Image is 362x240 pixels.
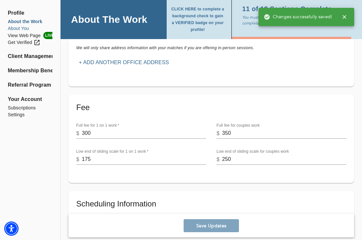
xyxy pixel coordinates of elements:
[76,57,172,68] button: + Add another office address
[76,102,346,113] h5: Fee
[76,123,119,127] label: Full fee for 1 on 1 work
[8,18,52,25] a: About the Work
[242,6,340,12] span: 11 of 12 Sections Complete
[216,149,289,153] label: Low end of sliding scale for couples work
[242,4,342,14] button: 11 of 12 Sections Complete
[216,156,219,163] p: $
[171,6,225,33] span: CLICK HERE to complete a background check to gain a VERIFIED badge on your profile!
[8,52,52,60] a: Client Management
[8,111,52,118] a: Settings
[76,130,79,137] p: $
[264,14,332,20] span: Changes successfully saved!
[216,123,260,127] label: Full fee for couples work
[76,149,148,153] label: Low end of sliding scale for 1 on 1 work
[43,32,56,39] span: LIVE
[8,39,52,46] a: Get Verified
[4,221,19,236] div: Accessibility Menu
[8,67,52,75] a: Membership Benefits
[8,9,52,17] span: Profile
[76,46,254,50] i: We will only share address information with your matches if you are offering in-person sessions.
[8,105,52,111] a: Subscriptions
[216,130,219,137] p: $
[8,81,52,89] a: Referral Program
[71,13,147,25] h4: About The Work
[242,14,344,26] p: You must fill out all sections before your profile is complete.
[79,59,169,66] p: + Add another office address
[8,32,52,39] li: View Web Page
[8,32,52,39] a: View Web PageLIVE
[76,199,346,209] h5: Scheduling Information
[76,156,79,163] p: $
[8,95,52,103] span: Your Account
[8,25,52,32] a: About You
[171,4,228,35] button: CLICK HERE to complete a background check to gain a VERIFIED badge on your profile!
[8,39,40,46] div: Get Verified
